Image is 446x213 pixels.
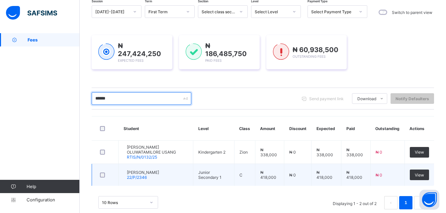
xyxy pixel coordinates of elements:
[328,196,382,209] li: Displaying 1 - 2 out of 2
[127,175,147,180] span: 22/P/2346
[28,37,80,42] span: Fees
[289,150,296,155] span: ₦ 0
[260,147,277,157] span: ₦ 338,000
[127,155,157,160] span: RTIS/N/0132/25
[255,116,284,141] th: Amount
[260,170,276,180] span: ₦ 418,000
[148,9,182,14] div: First Term
[316,170,332,180] span: ₦ 418,000
[357,96,376,101] span: Download
[399,196,412,209] li: 1
[193,116,234,141] th: Level
[127,170,159,175] span: [PERSON_NAME]
[205,58,222,62] span: Paid Fees
[234,116,255,141] th: Class
[384,196,398,209] button: prev page
[198,150,225,155] span: Kindergarten 2
[392,10,432,15] label: Switch to parent view
[341,116,371,141] th: Paid
[27,184,79,189] span: Help
[119,116,193,141] th: Student
[376,173,382,177] span: ₦ 0
[102,200,146,205] div: 10 Rows
[186,43,202,60] img: paid-1.3eb1404cbcb1d3b736510a26bbfa3ccb.svg
[293,54,325,58] span: Outstanding Fees
[198,170,222,180] span: Junior Secondary 1
[404,116,434,141] th: Actions
[118,42,161,58] span: ₦ 247,424,250
[316,147,333,157] span: ₦ 338,000
[414,196,427,209] li: 下一页
[289,173,296,177] span: ₦ 0
[402,198,409,207] a: 1
[239,173,242,177] span: C
[284,116,312,141] th: Discount
[6,6,57,20] img: safsims
[415,173,424,177] span: View
[273,43,289,60] img: outstanding-1.146d663e52f09953f639664a84e30106.svg
[370,116,404,141] th: Outstanding
[255,9,289,14] div: Select Level
[346,147,363,157] span: ₦ 338,000
[127,145,188,155] span: [PERSON_NAME] OLUWATAMILORE USANG
[239,150,248,155] span: Zion
[384,196,398,209] li: 上一页
[312,116,341,141] th: Expected
[98,43,115,60] img: expected-1.03dd87d44185fb6c27cc9b2570c10499.svg
[27,197,79,202] span: Configuration
[415,150,424,155] span: View
[309,96,344,101] span: Send payment link
[414,196,427,209] button: next page
[118,58,143,62] span: Expected Fees
[396,96,429,101] span: Notify Defaulters
[311,9,355,14] div: Select Payment Type
[205,42,247,58] span: ₦ 186,485,750
[202,9,235,14] div: Select class section
[95,9,129,14] div: [DATE]-[DATE]
[376,150,382,155] span: ₦ 0
[293,46,338,54] span: ₦ 60,938,500
[346,170,362,180] span: ₦ 418,000
[419,190,439,210] button: Open asap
